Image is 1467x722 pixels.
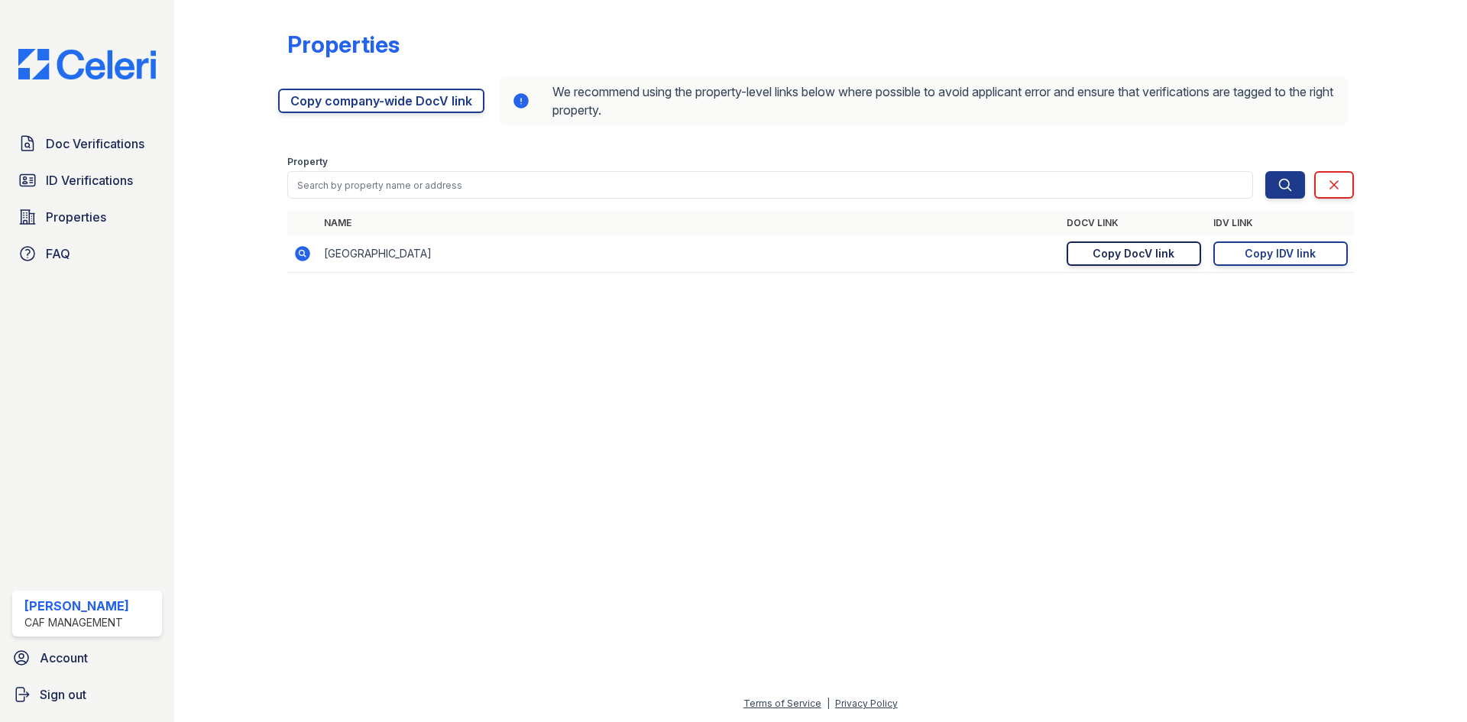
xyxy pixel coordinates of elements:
a: Doc Verifications [12,128,162,159]
div: Properties [287,31,400,58]
span: FAQ [46,244,70,263]
a: Account [6,643,168,673]
span: Account [40,649,88,667]
div: [PERSON_NAME] [24,597,129,615]
a: Copy DocV link [1067,241,1201,266]
span: Properties [46,208,106,226]
a: Terms of Service [743,698,821,709]
label: Property [287,156,328,168]
th: Name [318,211,1061,235]
input: Search by property name or address [287,171,1253,199]
a: Copy company-wide DocV link [278,89,484,113]
div: We recommend using the property-level links below where possible to avoid applicant error and ens... [500,76,1348,125]
div: CAF Management [24,615,129,630]
div: Copy IDV link [1245,246,1316,261]
a: Privacy Policy [835,698,898,709]
a: ID Verifications [12,165,162,196]
span: Doc Verifications [46,134,144,153]
div: Copy DocV link [1093,246,1174,261]
div: | [827,698,830,709]
a: FAQ [12,238,162,269]
a: Sign out [6,679,168,710]
a: Properties [12,202,162,232]
td: [GEOGRAPHIC_DATA] [318,235,1061,273]
th: DocV Link [1061,211,1207,235]
span: ID Verifications [46,171,133,189]
th: IDV Link [1207,211,1354,235]
img: CE_Logo_Blue-a8612792a0a2168367f1c8372b55b34899dd931a85d93a1a3d3e32e68fde9ad4.png [6,49,168,79]
span: Sign out [40,685,86,704]
a: Copy IDV link [1213,241,1348,266]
